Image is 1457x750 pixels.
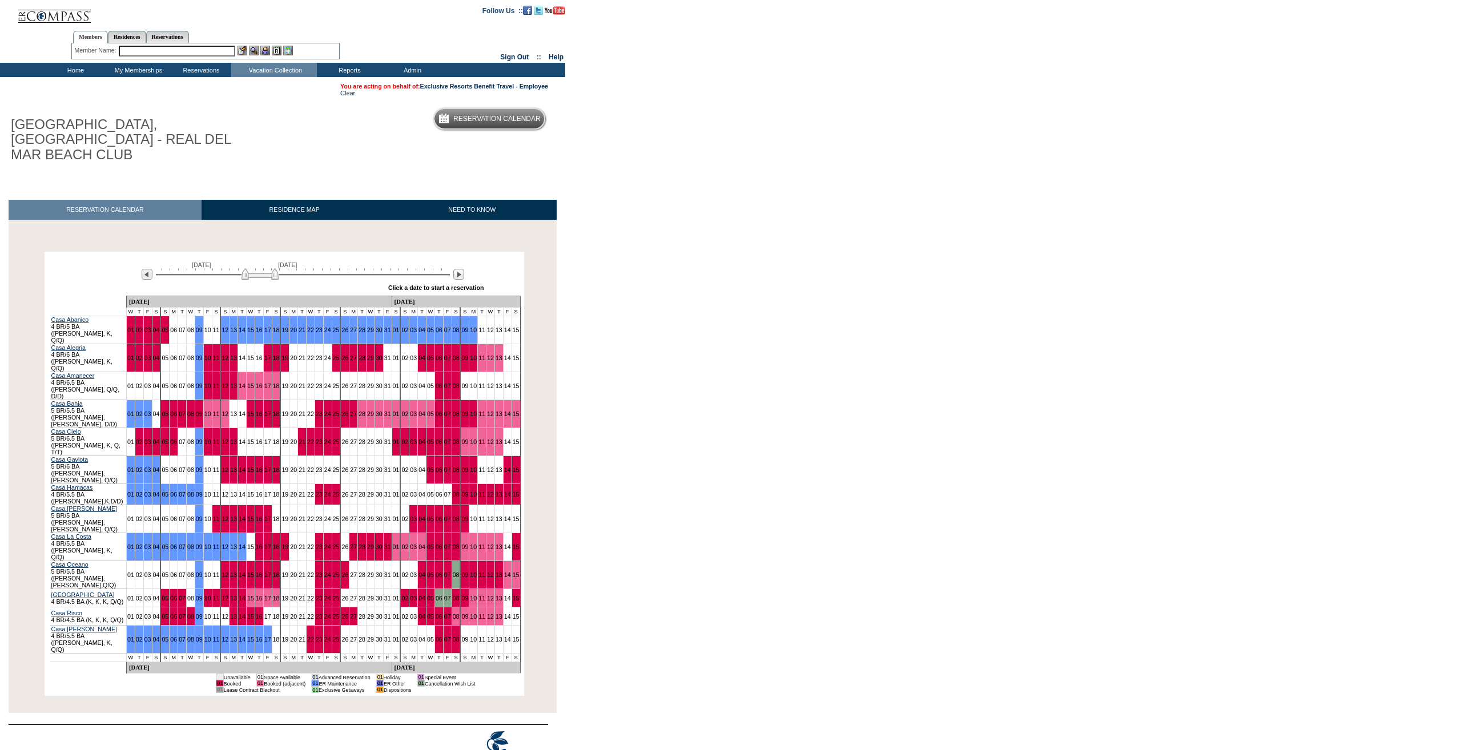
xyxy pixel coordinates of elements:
[187,382,194,389] a: 08
[299,410,305,417] a: 21
[367,354,374,361] a: 29
[427,326,434,333] a: 05
[341,354,348,361] a: 26
[202,200,388,220] a: RESIDENCE MAP
[170,410,177,417] a: 06
[545,6,565,13] a: Subscribe to our YouTube Channel
[307,354,314,361] a: 22
[146,31,189,43] a: Reservations
[410,354,417,361] a: 03
[204,438,211,445] a: 10
[162,326,168,333] a: 05
[427,354,434,361] a: 05
[359,466,365,473] a: 28
[393,410,400,417] a: 01
[179,410,186,417] a: 07
[376,382,383,389] a: 30
[504,410,511,417] a: 14
[367,410,374,417] a: 29
[283,46,293,55] img: b_calculator.gif
[333,466,340,473] a: 25
[222,466,228,473] a: 12
[384,326,391,333] a: 31
[162,410,168,417] a: 05
[196,410,203,417] a: 09
[350,354,357,361] a: 27
[273,326,280,333] a: 18
[230,382,237,389] a: 13
[179,382,186,389] a: 07
[436,438,442,445] a: 06
[273,410,280,417] a: 18
[418,354,425,361] a: 04
[127,326,134,333] a: 01
[153,466,160,473] a: 04
[162,466,168,473] a: 05
[410,382,417,389] a: 03
[545,6,565,15] img: Subscribe to our YouTube Channel
[299,382,305,389] a: 21
[496,438,502,445] a: 13
[256,382,263,389] a: 16
[204,466,211,473] a: 10
[239,438,245,445] a: 14
[316,326,323,333] a: 23
[187,466,194,473] a: 08
[384,382,391,389] a: 31
[273,382,280,389] a: 18
[359,382,365,389] a: 28
[222,354,228,361] a: 12
[496,410,502,417] a: 13
[359,410,365,417] a: 28
[376,326,383,333] a: 30
[453,382,460,389] a: 08
[324,382,331,389] a: 24
[316,438,323,445] a: 23
[238,46,247,55] img: b_edit.gif
[273,466,280,473] a: 18
[239,354,245,361] a: 14
[333,382,340,389] a: 25
[401,326,408,333] a: 02
[513,354,520,361] a: 15
[418,410,425,417] a: 04
[410,466,417,473] a: 03
[230,410,237,417] a: 13
[461,438,468,445] a: 09
[316,410,323,417] a: 23
[384,410,391,417] a: 31
[196,466,203,473] a: 09
[170,466,177,473] a: 06
[387,200,557,220] a: NEED TO KNOW
[239,410,245,417] a: 14
[162,438,168,445] a: 05
[222,438,228,445] a: 12
[187,326,194,333] a: 08
[487,438,494,445] a: 12
[51,344,86,351] a: Casa Alegria
[43,63,106,77] td: Home
[513,326,520,333] a: 15
[196,438,203,445] a: 09
[393,382,400,389] a: 01
[513,438,520,445] a: 15
[264,326,271,333] a: 17
[299,354,305,361] a: 21
[73,31,108,43] a: Members
[290,410,297,417] a: 20
[444,326,451,333] a: 07
[213,438,220,445] a: 11
[401,382,408,389] a: 02
[187,354,194,361] a: 08
[256,438,263,445] a: 16
[504,382,511,389] a: 14
[401,354,408,361] a: 02
[136,438,143,445] a: 02
[461,382,468,389] a: 09
[376,466,383,473] a: 30
[51,372,95,379] a: Casa Amanecer
[136,466,143,473] a: 02
[470,354,477,361] a: 10
[187,410,194,417] a: 08
[51,428,81,435] a: Casa Cielo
